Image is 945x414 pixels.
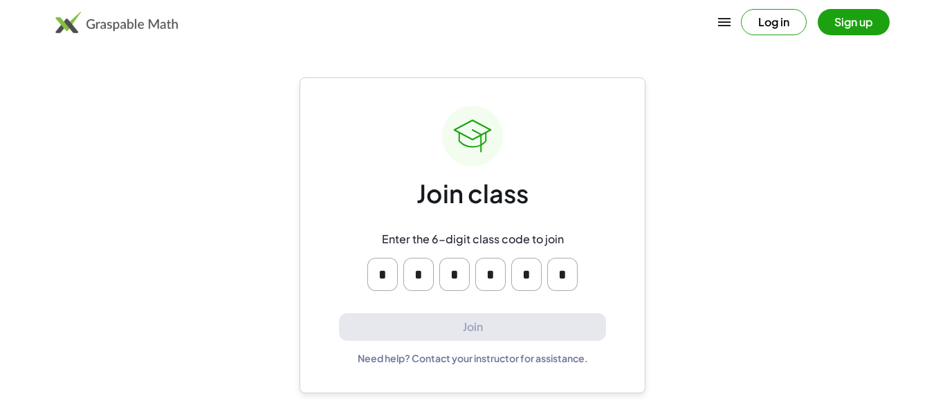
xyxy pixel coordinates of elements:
div: Join class [416,178,529,210]
button: Log in [741,9,807,35]
button: Join [339,313,606,341]
div: Enter the 6-digit class code to join [382,232,564,247]
div: Need help? Contact your instructor for assistance. [358,352,588,364]
button: Sign up [818,9,890,35]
